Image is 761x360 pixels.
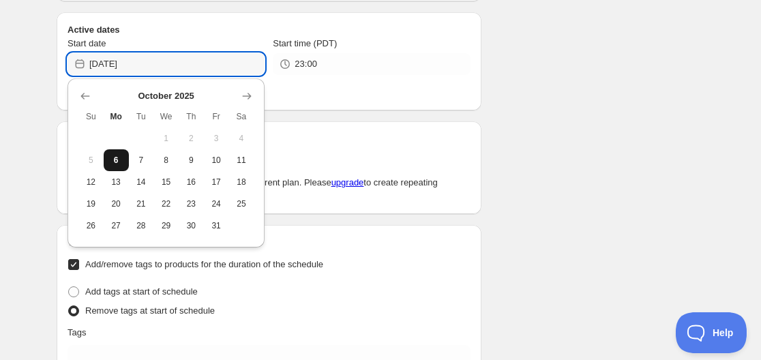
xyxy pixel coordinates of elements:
button: Friday October 10 2025 [204,149,229,171]
span: 19 [84,198,98,209]
span: Su [84,111,98,122]
p: Repeating schedules are not available on your current plan. Please to create repeating schedules. [68,176,471,203]
th: Friday [204,106,229,127]
span: 4 [235,133,249,144]
th: Monday [104,106,129,127]
span: 1 [159,133,173,144]
span: 9 [184,155,198,166]
span: 29 [159,220,173,231]
span: 17 [209,177,224,187]
span: 16 [184,177,198,187]
th: Thursday [179,106,204,127]
button: Saturday October 18 2025 [229,171,254,193]
span: Start date [68,38,106,48]
button: Thursday October 2 2025 [179,127,204,149]
span: 14 [134,177,149,187]
h2: Repeating [68,132,471,146]
button: Sunday October 5 2025 [78,149,104,171]
span: 21 [134,198,149,209]
h2: Tags [68,236,471,250]
span: 30 [184,220,198,231]
button: Thursday October 23 2025 [179,193,204,215]
span: 3 [209,133,224,144]
span: Th [184,111,198,122]
button: Friday October 3 2025 [204,127,229,149]
span: 25 [235,198,249,209]
th: Wednesday [153,106,179,127]
span: Add tags at start of schedule [85,286,198,297]
button: Tuesday October 21 2025 [129,193,154,215]
button: Saturday October 25 2025 [229,193,254,215]
span: 26 [84,220,98,231]
button: Tuesday October 14 2025 [129,171,154,193]
th: Tuesday [129,106,154,127]
span: 31 [209,220,224,231]
button: Thursday October 9 2025 [179,149,204,171]
button: Saturday October 11 2025 [229,149,254,171]
span: We [159,111,173,122]
button: Saturday October 4 2025 [229,127,254,149]
span: 8 [159,155,173,166]
button: Today Monday October 6 2025 [104,149,129,171]
button: Wednesday October 22 2025 [153,193,179,215]
span: 5 [84,155,98,166]
button: Tuesday October 28 2025 [129,215,154,237]
button: Monday October 13 2025 [104,171,129,193]
button: Sunday October 26 2025 [78,215,104,237]
span: Add/remove tags to products for the duration of the schedule [85,259,323,269]
span: Remove tags at start of schedule [85,305,215,316]
span: 15 [159,177,173,187]
span: 20 [109,198,123,209]
button: Friday October 24 2025 [204,193,229,215]
span: 18 [235,177,249,187]
button: Monday October 20 2025 [104,193,129,215]
button: Monday October 27 2025 [104,215,129,237]
span: Tu [134,111,149,122]
span: 6 [109,155,123,166]
span: 28 [134,220,149,231]
h2: Active dates [68,23,471,37]
button: Thursday October 16 2025 [179,171,204,193]
button: Thursday October 30 2025 [179,215,204,237]
span: 13 [109,177,123,187]
th: Sunday [78,106,104,127]
button: Show next month, November 2025 [237,87,256,106]
button: Wednesday October 29 2025 [153,215,179,237]
th: Saturday [229,106,254,127]
button: Sunday October 12 2025 [78,171,104,193]
span: 11 [235,155,249,166]
span: 10 [209,155,224,166]
span: 7 [134,155,149,166]
button: Wednesday October 8 2025 [153,149,179,171]
span: 23 [184,198,198,209]
a: upgrade [331,177,364,187]
span: 12 [84,177,98,187]
button: Friday October 31 2025 [204,215,229,237]
span: Mo [109,111,123,122]
button: Wednesday October 1 2025 [153,127,179,149]
iframe: Toggle Customer Support [676,312,747,353]
p: Tags [68,326,86,340]
button: Friday October 17 2025 [204,171,229,193]
span: 22 [159,198,173,209]
span: 27 [109,220,123,231]
button: Sunday October 19 2025 [78,193,104,215]
button: Show previous month, September 2025 [76,87,95,106]
span: Start time (PDT) [273,38,337,48]
button: Wednesday October 15 2025 [153,171,179,193]
span: Sa [235,111,249,122]
span: Fr [209,111,224,122]
span: 24 [209,198,224,209]
span: 2 [184,133,198,144]
button: Tuesday October 7 2025 [129,149,154,171]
